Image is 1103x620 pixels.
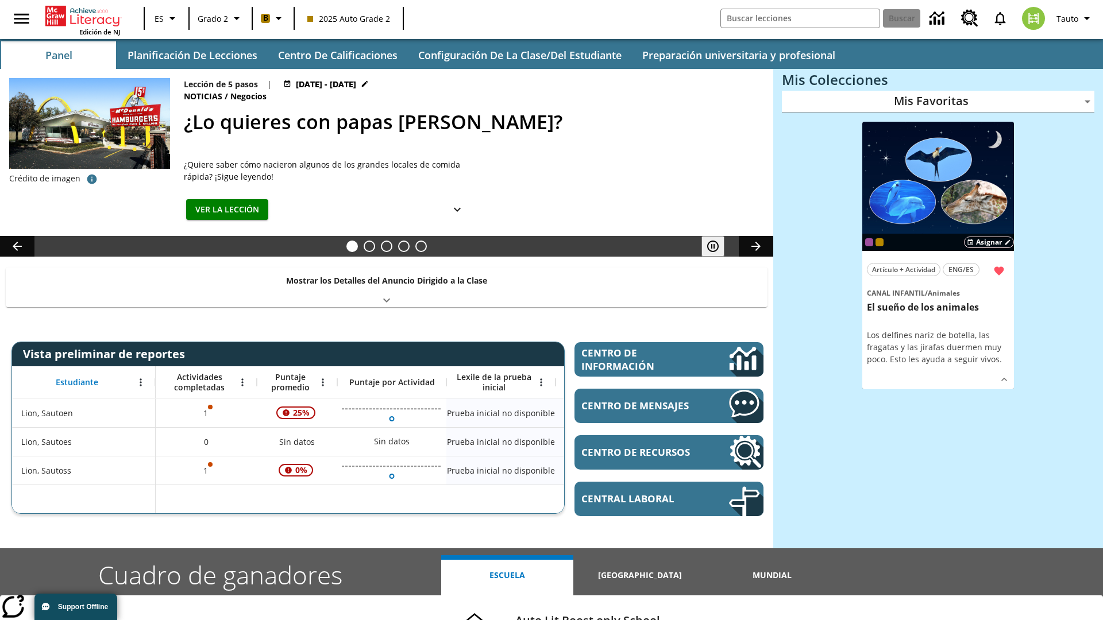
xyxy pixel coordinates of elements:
[1052,8,1098,29] button: Perfil/Configuración
[1,41,116,69] button: Panel
[533,374,550,391] button: Abrir menú
[409,41,631,69] button: Configuración de la clase/del estudiante
[1022,7,1045,30] img: avatar image
[202,407,210,419] p: 1
[257,398,337,427] div: , 25%, ¡Atención! La puntuación media de 25% correspondiente al primer intento de este estudiante...
[1015,3,1052,33] button: Escoja un nuevo avatar
[782,72,1094,88] h3: Mis Colecciones
[948,263,974,276] span: ENG/ES
[269,41,407,69] button: Centro de calificaciones
[288,402,314,423] span: 25%
[865,238,873,246] div: OL 2025 Auto Grade 3
[976,237,1002,247] span: Asignar
[398,241,410,252] button: Diapositiva 4 ¿Cuál es la gran idea?
[9,173,80,184] p: Crédito de imagen
[230,90,269,103] span: Negocios
[923,3,954,34] a: Centro de información
[581,399,695,412] span: Centro de mensajes
[556,398,665,427] div: Sin datos, Lion, Sautoen
[985,3,1015,33] a: Notificaciones
[23,346,191,362] span: Vista preliminar de reportes
[964,237,1014,248] button: Asignar Elegir fechas
[925,288,928,298] span: /
[56,377,98,387] span: Estudiante
[156,456,257,485] div: 1, Es posible que sea inválido el puntaje de una o más actividades., Lion, Sautoss
[581,346,690,373] span: Centro de información
[45,3,120,36] div: Portada
[574,342,763,377] a: Centro de información
[441,555,573,595] button: Escuela
[415,241,427,252] button: Diapositiva 5 Una idea, mucho trabajo
[45,5,120,28] a: Portada
[862,122,1014,390] div: lesson details
[234,374,251,391] button: Abrir menú
[867,286,1009,299] span: Tema: Canal Infantil/Animales
[281,78,371,90] button: 26 jul - 03 jul Elegir fechas
[156,427,257,456] div: 0, Lion, Sautoes
[721,9,880,28] input: Buscar campo
[556,427,665,456] div: Sin datos, Lion, Sautoes
[204,436,209,448] span: 0
[186,199,268,220] button: Ver la lección
[633,41,844,69] button: Preparación universitaria y profesional
[9,78,170,169] img: Uno de los primeros locales de McDonald's, con el icónico letrero rojo y los arcos amarillos.
[581,445,695,459] span: Centro de recursos
[21,436,72,448] span: Lion, Sautoes
[452,372,536,393] span: Lexile de la prueba inicial
[701,236,736,257] div: Pausar
[184,158,471,183] div: ¿Quiere saber cómo nacieron algunos de los grandes locales de comida rápida? ¡Sigue leyendo!
[447,407,555,419] span: Prueba inicial no disponible, Lion, Sautoen
[34,594,117,620] button: Support Offline
[581,492,695,505] span: Central laboral
[155,13,164,25] span: ES
[21,464,71,476] span: Lion, Sautoss
[954,3,985,34] a: Centro de recursos, Se abrirá en una pestaña nueva.
[706,555,838,595] button: Mundial
[556,456,665,485] div: Sin datos, Lion, Sautoss
[161,372,237,393] span: Actividades completadas
[701,236,724,257] button: Pausar
[184,107,759,137] h2: ¿Lo quieres con papas fritas?
[574,482,763,516] a: Central laboral
[263,372,318,393] span: Puntaje promedio
[876,238,884,246] div: New 2025 class
[156,398,257,427] div: 1, Es posible que sea inválido el puntaje de una o más actividades., Lion, Sautoen
[198,13,228,25] span: Grado 2
[225,91,228,102] span: /
[346,241,358,252] button: Diapositiva 1 ¿Lo quieres con papas fritas?
[5,2,38,36] button: Abrir el menú lateral
[291,460,312,480] span: 0%
[132,374,149,391] button: Abrir menú
[202,464,210,476] p: 1
[1056,13,1078,25] span: Tauto
[368,430,415,453] div: Sin datos, Lion, Sautoes
[782,91,1094,113] div: Mis Favoritas
[256,8,290,29] button: Boost El color de la clase es anaranjado claro. Cambiar el color de la clase.
[80,169,103,189] button: Crédito de imagen: McClatchy-Tribune/Tribune Content Agency LLC/Foto de banco de imágenes Alamy
[867,301,1009,313] h3: El sueño de los animales
[928,288,960,298] span: Animales
[79,28,120,36] span: Edición de NJ
[943,263,979,276] button: ENG/ES
[446,199,469,220] button: Ver más
[996,371,1013,388] button: Ver más
[118,41,267,69] button: Planificación de lecciones
[267,78,272,90] span: |
[257,427,337,456] div: Sin datos, Lion, Sautoes
[867,288,925,298] span: Canal Infantil
[9,9,389,22] body: Máximo 600 caracteres Presiona Escape para desactivar la barra de herramientas Presiona Alt + F10...
[184,78,258,90] p: Lección de 5 pasos
[307,13,390,25] span: 2025 Auto Grade 2
[989,261,1009,281] button: Remover de Favoritas
[739,236,773,257] button: Carrusel de lecciones, seguir
[872,263,935,276] span: Artículo + Actividad
[286,274,487,286] p: Mostrar los Detalles del Anuncio Dirigido a la Clase
[867,263,940,276] button: Artículo + Actividad
[296,78,356,90] span: [DATE] - [DATE]
[381,241,392,252] button: Diapositiva 3 ¿Los autos del futuro?
[148,8,185,29] button: Lenguaje: ES, Selecciona un idioma
[574,435,763,470] a: Centro de recursos, Se abrirá en una pestaña nueva.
